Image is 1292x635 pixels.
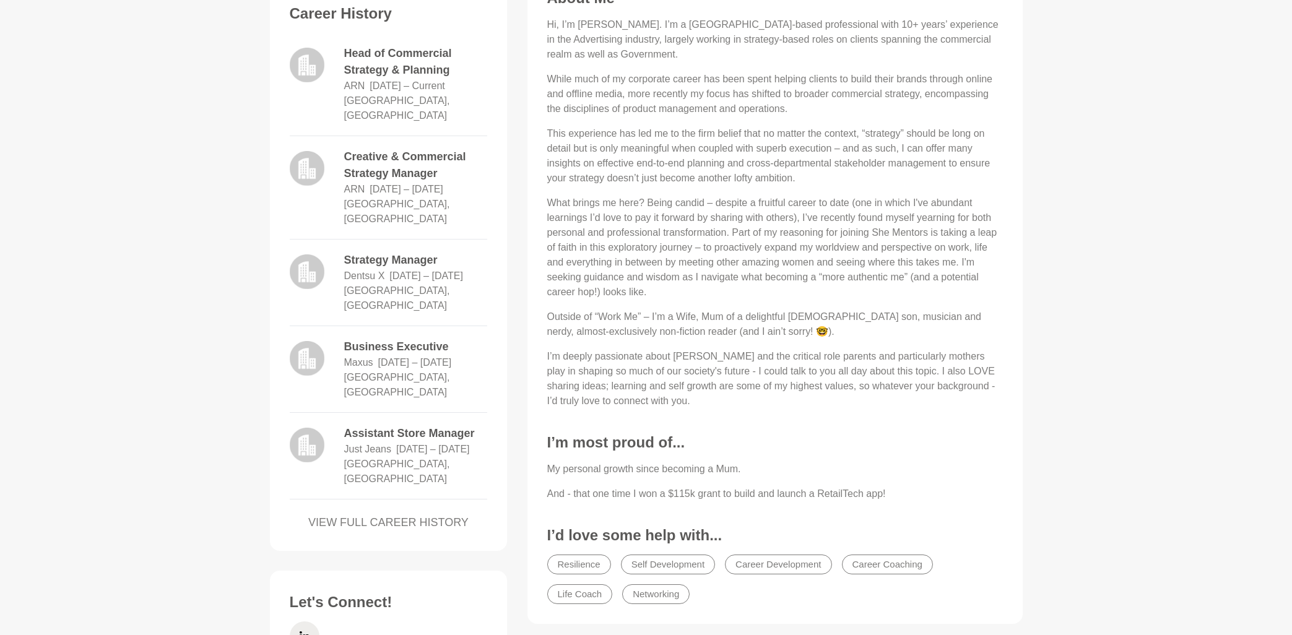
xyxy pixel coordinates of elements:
[547,126,1003,186] p: This experience has led me to the firm belief that no matter the context, “strategy” should be lo...
[290,593,488,611] h3: Let's Connect!
[344,425,488,442] dd: Assistant Store Manager
[344,252,488,269] dd: Strategy Manager
[389,269,463,283] dd: January 2016 – November 2017
[396,444,470,454] time: [DATE] – [DATE]
[344,93,488,123] dd: [GEOGRAPHIC_DATA], [GEOGRAPHIC_DATA]
[547,309,1003,339] p: Outside of “Work Me” – I’m a Wife, Mum of a delightful [DEMOGRAPHIC_DATA] son, musician and nerdy...
[344,79,365,93] dd: ARN
[344,355,373,370] dd: Maxus
[344,149,488,182] dd: Creative & Commercial Strategy Manager
[547,349,1003,408] p: I’m deeply passionate about [PERSON_NAME] and the critical role parents and particularly mothers ...
[370,80,445,91] time: [DATE] – Current
[290,48,324,82] img: logo
[547,17,1003,62] p: Hi, I’m [PERSON_NAME]. I’m a [GEOGRAPHIC_DATA]-based professional with 10+ years’ experience in t...
[344,457,488,486] dd: [GEOGRAPHIC_DATA], [GEOGRAPHIC_DATA]
[344,269,385,283] dd: Dentsu X
[290,341,324,376] img: logo
[378,357,452,368] time: [DATE] – [DATE]
[344,283,488,313] dd: [GEOGRAPHIC_DATA], [GEOGRAPHIC_DATA]
[547,526,1003,545] h3: I’d love some help with...
[344,339,488,355] dd: Business Executive
[378,355,452,370] dd: April 2013 – January 2016
[547,433,1003,452] h3: I’m most proud of...
[396,442,470,457] dd: August 2007 – April 2013
[547,72,1003,116] p: While much of my corporate career has been spent helping clients to build their brands through on...
[290,428,324,462] img: logo
[290,514,488,531] a: VIEW FULL CAREER HISTORY
[344,197,488,227] dd: [GEOGRAPHIC_DATA], [GEOGRAPHIC_DATA]
[344,182,365,197] dd: ARN
[370,184,443,194] time: [DATE] – [DATE]
[547,196,1003,300] p: What brings me here? Being candid – despite a fruitful career to date (one in which I've abundant...
[547,462,1003,477] p: My personal growth since becoming a Mum.
[344,45,488,79] dd: Head of Commercial Strategy & Planning
[290,4,488,23] h3: Career History
[389,270,463,281] time: [DATE] – [DATE]
[344,442,391,457] dd: Just Jeans
[344,370,488,400] dd: [GEOGRAPHIC_DATA], [GEOGRAPHIC_DATA]
[290,151,324,186] img: logo
[290,254,324,289] img: logo
[370,182,443,197] dd: November 2017 – November 2020
[370,79,445,93] dd: November 2020 – Current
[547,486,1003,501] p: And - that one time I won a $115k grant to build and launch a RetailTech app!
